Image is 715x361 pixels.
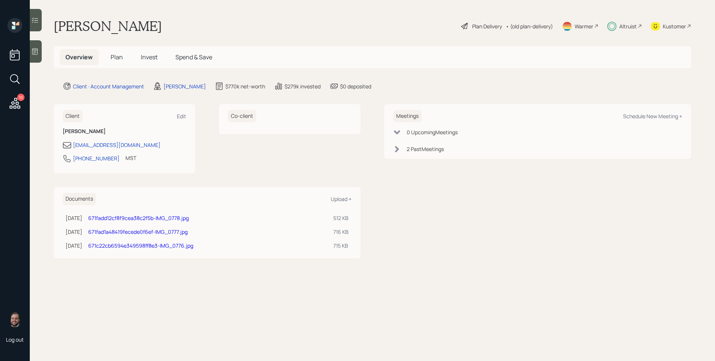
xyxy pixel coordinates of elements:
img: james-distasi-headshot.png [7,312,22,327]
h6: Client [63,110,83,122]
div: Schedule New Meeting + [623,113,682,120]
div: • (old plan-delivery) [506,22,553,30]
div: Edit [177,113,186,120]
a: 671fad1a48419fecede0f6ef-IMG_0777.jpg [88,228,188,235]
div: [PHONE_NUMBER] [73,154,120,162]
a: 671c22cb6594e349598ff8e3-IMG_0776.jpg [88,242,193,249]
div: Altruist [619,22,637,30]
div: 715 KB [333,242,349,249]
h6: Meetings [393,110,422,122]
span: Spend & Save [175,53,212,61]
div: [DATE] [66,214,82,222]
div: 2 Past Meeting s [407,145,444,153]
h1: [PERSON_NAME] [54,18,162,34]
div: [DATE] [66,242,82,249]
h6: [PERSON_NAME] [63,128,186,135]
a: 671fadd12cf8f9cea38c2f5b-IMG_0778.jpg [88,214,189,222]
div: Client · Account Management [73,82,144,90]
div: [PERSON_NAME] [163,82,206,90]
div: Plan Delivery [472,22,502,30]
div: $279k invested [285,82,321,90]
span: Plan [111,53,123,61]
div: Warmer [575,22,593,30]
div: Log out [6,336,24,343]
div: $770k net-worth [225,82,265,90]
span: Overview [66,53,93,61]
div: Upload + [331,195,352,203]
span: Invest [141,53,158,61]
div: 0 Upcoming Meeting s [407,128,458,136]
h6: Documents [63,193,96,205]
div: 716 KB [333,228,349,236]
div: $0 deposited [340,82,371,90]
div: MST [125,154,136,162]
div: 512 KB [333,214,349,222]
div: [DATE] [66,228,82,236]
h6: Co-client [228,110,256,122]
div: Kustomer [663,22,686,30]
div: [EMAIL_ADDRESS][DOMAIN_NAME] [73,141,161,149]
div: 10 [17,94,25,101]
